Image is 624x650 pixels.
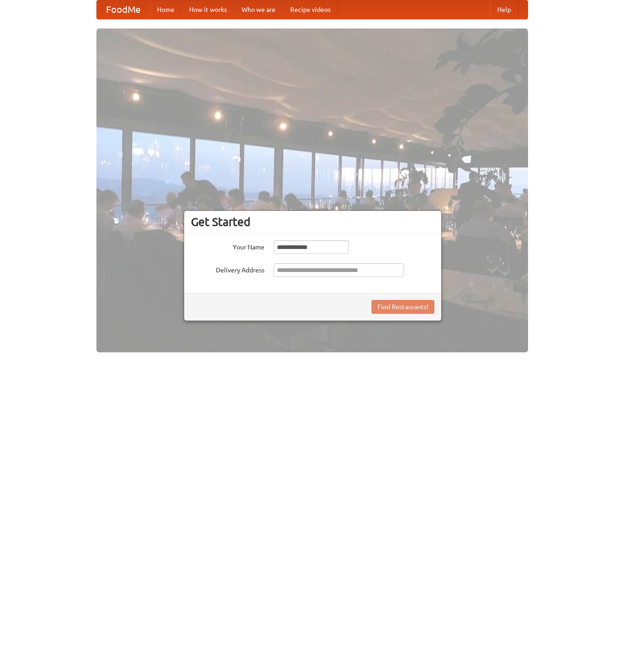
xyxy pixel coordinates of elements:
[97,0,150,19] a: FoodMe
[191,263,264,275] label: Delivery Address
[371,300,434,314] button: Find Restaurants!
[490,0,518,19] a: Help
[191,240,264,252] label: Your Name
[283,0,338,19] a: Recipe videos
[182,0,234,19] a: How it works
[234,0,283,19] a: Who we are
[150,0,182,19] a: Home
[191,215,434,229] h3: Get Started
